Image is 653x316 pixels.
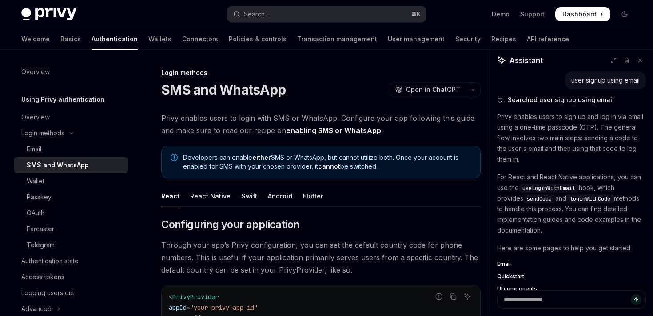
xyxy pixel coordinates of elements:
[14,237,128,253] a: Telegram
[562,10,597,19] span: Dashboard
[497,261,511,268] span: Email
[161,82,286,98] h1: SMS and WhatsApp
[14,285,128,301] a: Logging users out
[27,208,44,218] div: OAuth
[27,224,54,234] div: Farcaster
[14,141,128,157] a: Email
[21,128,64,138] div: Login methods
[497,243,646,253] p: Here are some pages to help you get started:
[510,55,543,66] span: Assistant
[21,94,104,105] h5: Using Privy authentication
[520,10,545,19] a: Support
[14,205,128,221] a: OAuth
[182,28,218,50] a: Connectors
[14,64,128,80] a: Overview
[318,162,340,170] strong: cannot
[14,221,128,237] a: Farcaster
[522,185,575,192] span: useLoginWithEmail
[21,112,50,122] div: Overview
[27,160,89,170] div: SMS and WhatsApp
[21,28,50,50] a: Welcome
[497,261,646,268] a: Email
[14,269,128,285] a: Access tokens
[497,285,537,292] span: UI components
[21,272,64,282] div: Access tokens
[14,253,128,269] a: Authentication state
[497,95,646,104] button: Searched user signup using email
[555,7,610,21] a: Dashboard
[190,186,231,206] div: React Native
[388,28,445,50] a: User management
[21,8,76,20] img: dark logo
[14,125,128,141] button: Toggle Login methods section
[161,68,481,77] div: Login methods
[27,240,55,250] div: Telegram
[60,28,81,50] a: Basics
[229,28,287,50] a: Policies & controls
[161,239,481,276] span: Through your app’s Privy configuration, you can set the default country code for phone numbers. T...
[244,9,269,20] div: Search...
[527,195,552,202] span: sendCode
[14,109,128,125] a: Overview
[527,28,569,50] a: API reference
[27,192,52,202] div: Passkey
[268,186,292,206] div: Android
[92,28,138,50] a: Authentication
[27,144,41,154] div: Email
[570,195,610,202] span: loginWithCode
[14,189,128,205] a: Passkey
[497,273,524,280] span: Quickstart
[492,10,510,19] a: Demo
[27,176,44,186] div: Wallet
[21,67,50,77] div: Overview
[171,154,178,161] svg: Note
[14,173,128,189] a: Wallet
[252,154,271,161] strong: either
[21,288,74,298] div: Logging users out
[183,153,471,171] span: Developers can enable SMS or WhatsApp, but cannot utilize both. Once your account is enabled for ...
[21,256,79,266] div: Authentication state
[497,111,646,165] p: Privy enables users to sign up and log in via email using a one-time passcode (OTP). The general ...
[497,172,646,236] p: For React and React Native applications, you can use the hook, which provides and methods to hand...
[286,126,381,135] a: enabling SMS or WhatsApp
[161,217,299,232] span: Configuring your application
[497,290,646,309] textarea: Ask a question...
[497,285,646,292] a: UI components
[491,28,516,50] a: Recipes
[411,11,421,18] span: ⌘ K
[455,28,481,50] a: Security
[14,157,128,173] a: SMS and WhatsApp
[617,7,632,21] button: Toggle dark mode
[571,76,640,85] div: user signup using email
[508,95,614,104] span: Searched user signup using email
[161,186,179,206] div: React
[21,304,52,314] div: Advanced
[390,82,466,97] button: Open in ChatGPT
[406,85,460,94] span: Open in ChatGPT
[227,6,426,22] button: Open search
[148,28,171,50] a: Wallets
[497,273,646,280] a: Quickstart
[241,186,257,206] div: Swift
[297,28,377,50] a: Transaction management
[631,294,641,305] button: Send message
[303,186,323,206] div: Flutter
[161,112,481,137] span: Privy enables users to login with SMS or WhatsApp. Configure your app following this guide and ma...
